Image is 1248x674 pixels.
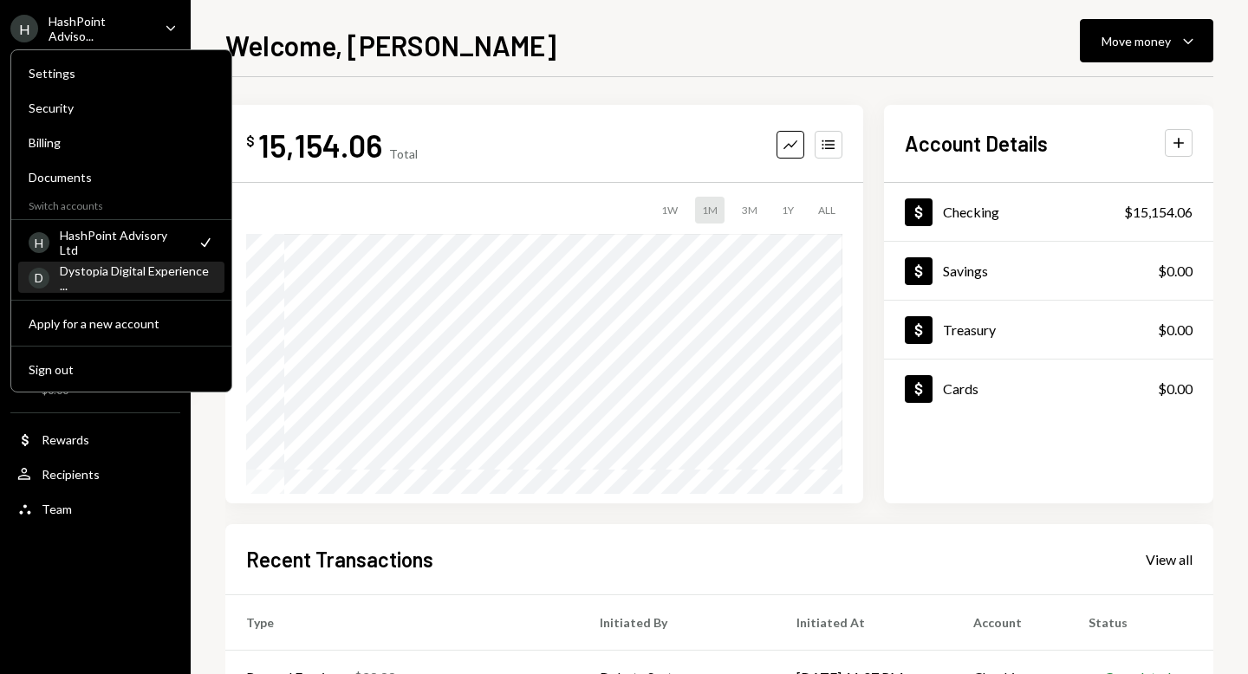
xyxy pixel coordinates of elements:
a: Security [18,92,224,123]
button: Move money [1080,19,1213,62]
div: H [29,232,49,253]
a: Treasury$0.00 [884,301,1213,359]
div: Switch accounts [11,196,231,212]
div: Move money [1102,32,1171,50]
div: 1Y [775,197,801,224]
div: 1W [654,197,685,224]
h2: Account Details [905,129,1048,158]
div: Recipients [42,467,100,482]
button: Sign out [18,354,224,386]
div: Sign out [29,362,214,377]
div: 15,154.06 [258,126,382,165]
div: Settings [29,66,214,81]
a: Settings [18,57,224,88]
div: Total [389,146,418,161]
div: Apply for a new account [29,316,214,331]
div: Rewards [42,432,89,447]
div: Security [29,100,214,115]
div: Dystopia Digital Experience ... [60,263,214,293]
a: View all [1146,549,1193,568]
h2: Recent Transactions [246,545,433,574]
div: Treasury [943,321,996,338]
th: Account [952,594,1068,650]
th: Initiated By [579,594,776,650]
a: Rewards [10,424,180,455]
a: Documents [18,161,224,192]
div: HashPoint Advisory Ltd [60,228,186,257]
a: Savings$0.00 [884,242,1213,300]
div: $0.00 [1158,320,1193,340]
a: Cards$0.00 [884,360,1213,418]
div: Team [42,502,72,516]
div: HashPoint Adviso... [49,14,151,43]
div: ALL [811,197,842,224]
a: Billing [18,126,224,158]
a: Team [10,493,180,524]
th: Initiated At [776,594,952,650]
div: View all [1146,551,1193,568]
a: Recipients [10,458,180,489]
div: Cards [943,380,978,397]
div: Savings [943,262,988,279]
div: $ [246,133,255,150]
div: Checking [943,204,999,220]
div: $0.00 [1158,379,1193,399]
div: $0.00 [1158,261,1193,282]
h1: Welcome, [PERSON_NAME] [225,28,556,62]
div: 3M [735,197,764,224]
div: 1M [695,197,725,224]
th: Status [1068,594,1213,650]
th: Type [225,594,579,650]
div: Billing [29,135,214,150]
a: Checking$15,154.06 [884,183,1213,241]
div: H [10,15,38,42]
div: Documents [29,170,214,185]
div: $15,154.06 [1124,202,1193,223]
div: D [29,268,49,288]
a: DDystopia Digital Experience ... [18,262,224,293]
button: Apply for a new account [18,308,224,340]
